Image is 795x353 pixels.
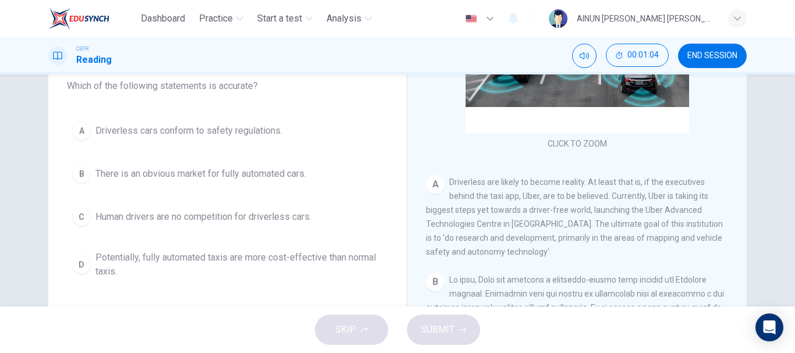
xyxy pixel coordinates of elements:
div: Open Intercom Messenger [755,313,783,341]
div: AINUN [PERSON_NAME] [PERSON_NAME] [577,12,714,26]
a: EduSynch logo [48,7,136,30]
span: Driverless cars conform to safety regulations. [95,124,282,138]
button: ADriverless cars conform to safety regulations. [67,116,388,145]
div: B [426,273,445,291]
div: A [72,122,91,140]
div: Hide [606,44,669,68]
span: Analysis [326,12,361,26]
button: END SESSION [678,44,747,68]
span: Practice [199,12,233,26]
div: A [426,175,445,194]
div: C [72,208,91,226]
button: 00:01:04 [606,44,669,67]
h1: Reading [76,53,112,67]
span: Start a test [257,12,302,26]
span: Dashboard [141,12,185,26]
img: en [464,15,478,23]
div: B [72,165,91,183]
button: BThere is an obvious market for fully automated cars. [67,159,388,188]
button: Dashboard [136,8,190,29]
span: END SESSION [687,51,737,60]
span: 00:01:04 [627,51,659,60]
button: Practice [194,8,248,29]
img: EduSynch logo [48,7,109,30]
span: Human drivers are no competition for driverless cars. [95,210,311,224]
div: D [72,255,91,274]
button: Analysis [322,8,377,29]
button: Start a test [253,8,317,29]
button: CHuman drivers are no competition for driverless cars. [67,202,388,231]
span: There is an obvious market for fully automated cars. [95,167,306,181]
button: DPotentially, fully automated taxis are more cost-effective than normal taxis. [67,245,388,284]
span: CEFR [76,45,88,53]
span: Potentially, fully automated taxis are more cost-effective than normal taxis. [95,251,383,279]
img: Profile picture [549,9,567,28]
div: Mute [572,44,597,68]
span: Driverless are likely to become reality. At least that is, if the executives behind the taxi app,... [426,177,723,256]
